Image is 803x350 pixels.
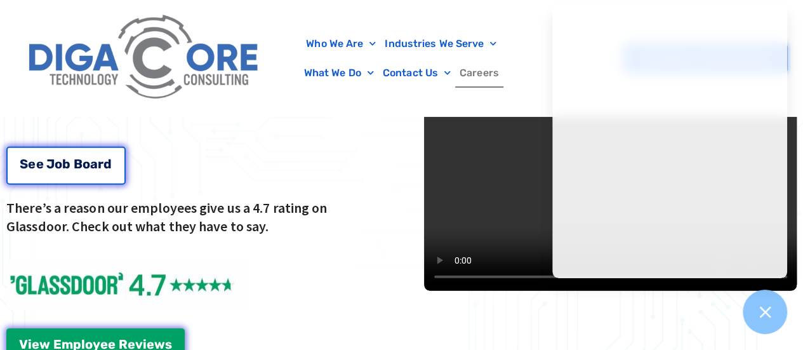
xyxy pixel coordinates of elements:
[380,29,501,58] a: Industries We Serve
[300,58,378,88] a: What We Do
[378,58,455,88] a: Contact Us
[22,6,267,110] img: Digacore Logo
[455,58,503,88] a: Careers
[55,158,62,170] span: o
[6,199,380,235] p: There’s a reason our employees give us a 4.7 rating on Glassdoor. Check out what they have to say.
[20,158,28,170] span: S
[302,29,380,58] a: Who We Are
[6,147,126,185] a: See Job Board
[90,158,98,170] span: a
[552,4,787,278] iframe: Chatgenie Messenger
[28,158,36,170] span: e
[74,158,83,170] span: B
[46,158,55,170] span: J
[36,158,44,170] span: e
[6,260,249,309] img: Glassdoor Reviews
[62,158,70,170] span: b
[103,158,112,170] span: d
[83,158,90,170] span: o
[273,29,530,88] nav: Menu
[98,158,103,170] span: r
